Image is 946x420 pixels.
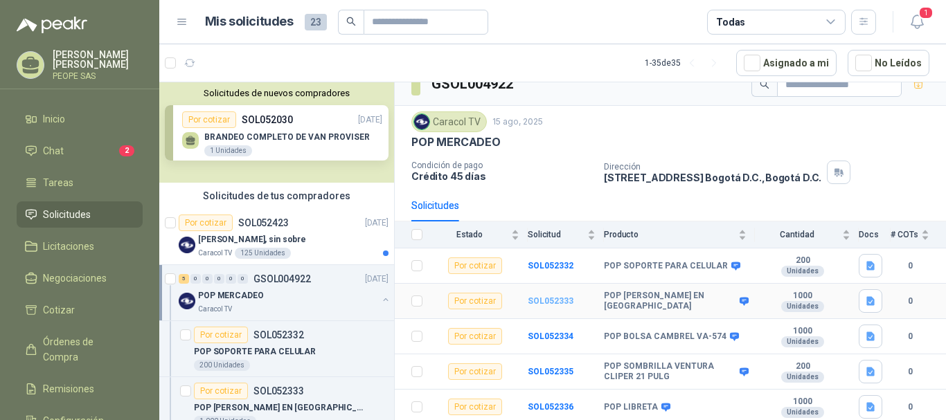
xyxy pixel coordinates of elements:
[448,363,502,380] div: Por cotizar
[43,143,64,158] span: Chat
[431,73,515,95] h3: GSOL004922
[119,145,134,156] span: 2
[755,221,859,248] th: Cantidad
[159,82,394,183] div: Solicitudes de nuevos compradoresPor cotizarSOL052030[DATE] BRANDEO COMPLETO DE VAN PROVISER1 Uni...
[781,301,824,312] div: Unidades
[17,138,143,164] a: Chat2
[17,265,143,291] a: Negociaciones
[448,257,502,274] div: Por cotizar
[528,296,573,306] a: SOL052333
[528,221,604,248] th: Solicitud
[238,274,248,284] div: 0
[43,302,75,318] span: Cotizar
[431,221,528,248] th: Estado
[53,72,143,80] p: PEOPE SAS
[194,345,316,358] p: POP SOPORTE PARA CELULAR
[528,230,584,239] span: Solicitud
[43,381,94,396] span: Remisiones
[528,331,573,341] a: SOL052334
[604,230,735,239] span: Producto
[43,111,65,127] span: Inicio
[253,274,311,284] p: GSOL004922
[190,274,201,284] div: 0
[411,135,501,149] p: POP MERCADEO
[365,217,389,230] p: [DATE]
[17,329,143,370] a: Órdenes de Compra
[604,172,821,183] p: [STREET_ADDRESS] Bogotá D.C. , Bogotá D.C.
[165,88,389,98] button: Solicitudes de nuevos compradores
[604,261,728,272] b: POP SOPORTE PARA CELULAR
[755,255,850,266] b: 200
[716,15,745,30] div: Todas
[492,116,543,129] p: 15 ago, 2025
[179,237,195,253] img: Company Logo
[848,50,929,76] button: No Leídos
[918,6,934,19] span: 1
[528,261,573,271] a: SOL052332
[43,207,91,222] span: Solicitudes
[214,274,224,284] div: 0
[645,52,725,74] div: 1 - 35 de 35
[891,230,918,239] span: # COTs
[528,402,573,412] a: SOL052336
[17,297,143,323] a: Cotizar
[414,114,429,129] img: Company Logo
[448,293,502,309] div: Por cotizar
[431,230,508,239] span: Estado
[159,321,394,377] a: Por cotizarSOL052332POP SOPORTE PARA CELULAR200 Unidades
[179,274,189,284] div: 5
[411,198,459,213] div: Solicitudes
[205,12,294,32] h1: Mis solicitudes
[179,271,391,315] a: 5 0 0 0 0 0 GSOL004922[DATE] Company LogoPOP MERCADEOCaracol TV
[781,266,824,277] div: Unidades
[755,326,850,337] b: 1000
[238,218,289,228] p: SOL052423
[604,361,736,383] b: POP SOMBRILLA VENTURA CLIPER 21 PULG
[755,396,850,408] b: 1000
[198,233,306,246] p: [PERSON_NAME], sin sobre
[448,328,502,345] div: Por cotizar
[179,293,195,309] img: Company Logo
[755,230,839,239] span: Cantidad
[43,239,94,254] span: Licitaciones
[604,162,821,172] p: Dirección
[17,17,87,33] img: Logo peakr
[891,330,929,343] b: 0
[891,401,929,414] b: 0
[411,170,593,182] p: Crédito 45 días
[604,331,726,343] b: POP BOLSA CAMBREL VA-574
[198,248,232,259] p: Caracol TV
[17,170,143,196] a: Tareas
[194,327,248,343] div: Por cotizar
[53,50,143,69] p: [PERSON_NAME] [PERSON_NAME]
[448,399,502,415] div: Por cotizar
[859,221,891,248] th: Docs
[194,401,366,414] p: POP [PERSON_NAME] EN [GEOGRAPHIC_DATA]
[781,336,824,347] div: Unidades
[305,14,327,30] span: 23
[891,221,946,248] th: # COTs
[891,365,929,378] b: 0
[253,386,304,396] p: SOL052333
[43,271,107,286] span: Negociaciones
[235,248,291,259] div: 125 Unidades
[365,273,389,286] p: [DATE]
[781,407,824,418] div: Unidades
[226,274,236,284] div: 0
[17,106,143,132] a: Inicio
[760,80,769,89] span: search
[604,291,736,312] b: POP [PERSON_NAME] EN [GEOGRAPHIC_DATA]
[194,383,248,399] div: Por cotizar
[159,209,394,265] a: Por cotizarSOL052423[DATE] Company Logo[PERSON_NAME], sin sobreCaracol TV125 Unidades
[253,330,304,340] p: SOL052332
[17,233,143,259] a: Licitaciones
[755,291,850,302] b: 1000
[43,175,73,190] span: Tareas
[17,201,143,228] a: Solicitudes
[528,367,573,376] b: SOL052335
[17,376,143,402] a: Remisiones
